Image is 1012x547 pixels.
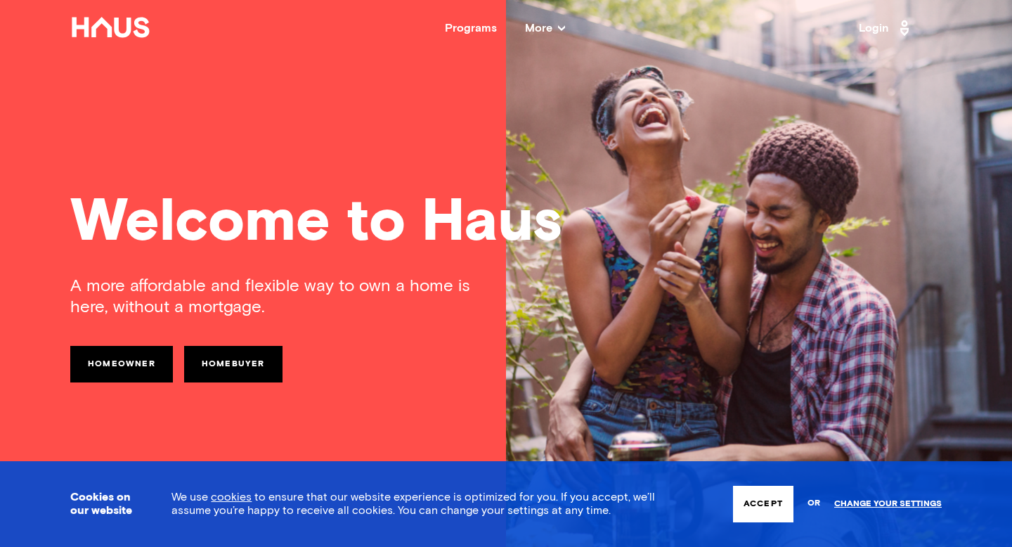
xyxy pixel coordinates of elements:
[171,491,655,516] span: We use to ensure that our website experience is optimized for you. If you accept, we’ll assume yo...
[184,346,283,382] a: Homebuyer
[525,22,565,34] span: More
[445,22,497,34] a: Programs
[70,491,136,517] h3: Cookies on our website
[834,499,942,509] a: Change your settings
[807,491,820,516] span: or
[70,193,942,253] div: Welcome to Haus
[70,346,173,382] a: Homeowner
[733,486,793,522] button: Accept
[859,17,914,39] a: Login
[70,276,506,318] div: A more affordable and flexible way to own a home is here, without a mortgage.
[211,491,252,503] a: cookies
